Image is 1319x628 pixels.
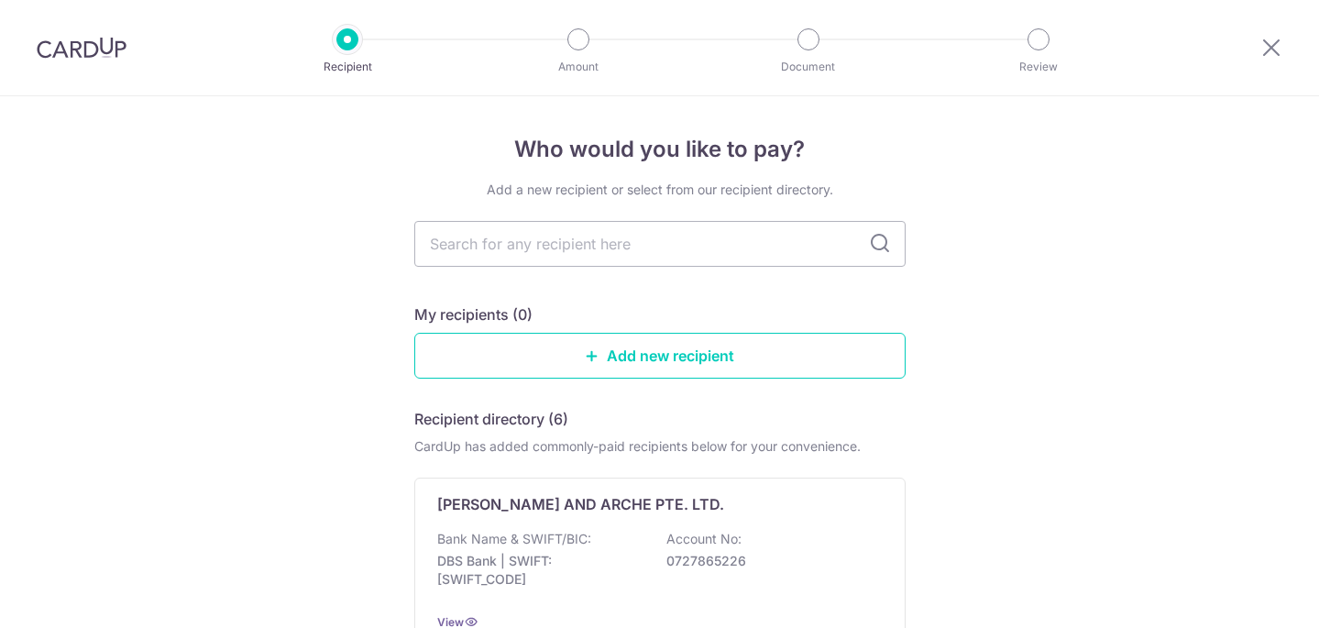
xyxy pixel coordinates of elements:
[437,530,591,548] p: Bank Name & SWIFT/BIC:
[280,58,415,76] p: Recipient
[414,408,568,430] h5: Recipient directory (6)
[414,133,906,166] h4: Who would you like to pay?
[414,181,906,199] div: Add a new recipient or select from our recipient directory.
[437,552,643,589] p: DBS Bank | SWIFT: [SWIFT_CODE]
[511,58,646,76] p: Amount
[741,58,876,76] p: Document
[666,530,742,548] p: Account No:
[37,37,126,59] img: CardUp
[414,437,906,456] div: CardUp has added commonly-paid recipients below for your convenience.
[1201,573,1301,619] iframe: Opens a widget where you can find more information
[666,552,872,570] p: 0727865226
[437,493,724,515] p: [PERSON_NAME] AND ARCHE PTE. LTD.
[971,58,1106,76] p: Review
[414,303,533,325] h5: My recipients (0)
[414,333,906,379] a: Add new recipient
[414,221,906,267] input: Search for any recipient here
